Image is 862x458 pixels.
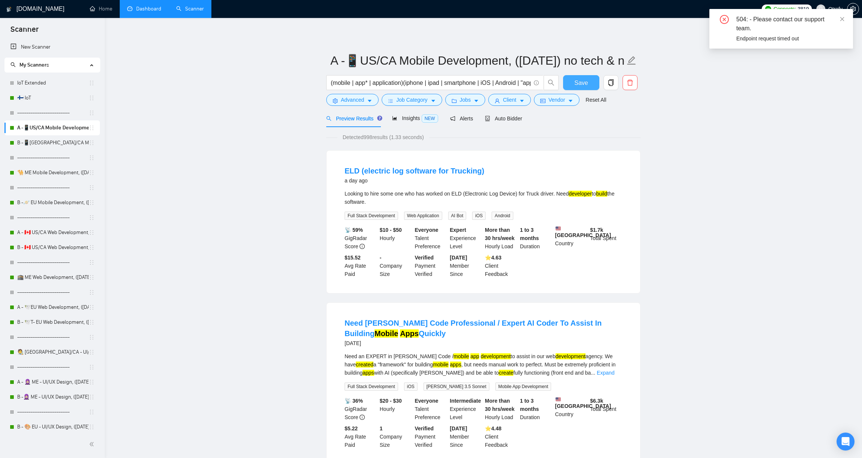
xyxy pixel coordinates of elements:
[452,98,457,104] span: folder
[554,397,589,421] div: Country
[590,398,603,404] b: $ 6.3k
[520,227,539,241] b: 1 to 3 months
[472,212,486,220] span: iOS
[590,227,603,233] b: $ 1.7k
[378,226,413,250] div: Hourly
[6,3,12,15] img: logo
[765,6,771,12] img: upwork-logo.png
[360,415,365,420] span: info-circle
[176,6,204,12] a: searchScanner
[623,75,638,90] button: delete
[89,95,95,101] span: holder
[569,191,592,197] mark: developer
[554,226,589,250] div: Country
[404,382,418,391] span: iOS
[89,349,95,355] span: holder
[89,140,95,146] span: holder
[413,397,449,421] div: Talent Preference
[485,425,501,431] b: ⭐️ 4.48
[89,230,95,236] span: holder
[415,425,434,431] b: Verified
[448,397,483,421] div: Experience Level
[17,165,89,180] a: 🐪 ME Mobile Development, ([DATE])
[376,115,383,122] div: Tooltip anchor
[422,114,438,123] span: NEW
[89,304,95,310] span: holder
[4,375,100,390] li: A - 🧕🏼 ME - UI/UX Design, (April 30, 2025)
[360,244,365,249] span: info-circle
[460,96,471,104] span: Jobs
[415,227,438,233] b: Everyone
[4,390,100,405] li: B -🧕🏼 ME - UI/UX Design, (May 27, 2025) new text, no flags
[343,397,378,421] div: GigRadar Score
[450,398,481,404] b: Intermediate
[448,226,483,250] div: Experience Level
[17,240,89,255] a: B - 🇨🇦 US/CA Web Development, ([DATE])
[378,397,413,421] div: Hourly
[483,397,519,421] div: Hourly Load
[17,375,89,390] a: A - 🧕🏼 ME - UI/UX Design, ([DATE])
[450,116,455,121] span: notification
[4,405,100,419] li: ----------------------------
[736,34,844,43] div: Endpoint request timed out
[544,75,559,90] button: search
[89,334,95,340] span: holder
[453,353,469,359] mark: mobile
[345,167,484,175] a: ELD (electric log software for Trucking)
[17,195,89,210] a: B -🪐 EU Mobile Development, ([DATE])
[89,200,95,206] span: holder
[19,62,49,68] span: My Scanners
[89,259,95,265] span: holder
[10,62,16,67] span: search
[343,226,378,250] div: GigRadar Score
[534,80,539,85] span: info-circle
[837,433,855,451] div: Open Intercom Messenger
[470,353,479,359] mark: app
[499,370,513,376] mark: create
[89,319,95,325] span: holder
[4,330,100,345] li: ----------------------------
[10,40,94,55] a: New Scanner
[392,115,438,121] span: Insights
[378,253,413,278] div: Company Size
[736,15,844,33] div: 504: - Please contact our support team.
[450,255,467,261] b: [DATE]
[586,96,606,104] a: Reset All
[520,398,539,412] b: 1 to 3 months
[589,397,624,421] div: Total Spent
[847,6,859,12] a: setting
[798,5,809,13] span: 3819
[544,79,558,86] span: search
[89,80,95,86] span: holder
[413,424,449,449] div: Payment Verified
[333,98,338,104] span: setting
[17,120,89,135] a: A -📱US/CA Mobile Development, ([DATE]) no tech & negative tech
[503,96,516,104] span: Client
[450,362,461,368] mark: apps
[415,398,438,404] b: Everyone
[89,245,95,250] span: holder
[404,212,442,220] span: Web Application
[345,190,622,206] div: Looking to hire some one who has worked on ELD (Electronic Log Device) for Truck driver. Need to ...
[17,315,89,330] a: B - 🕊️T- EU Web Development, ([DATE])
[485,398,514,412] b: More than 30 hrs/week
[4,24,45,40] span: Scanner
[89,274,95,280] span: holder
[4,315,100,330] li: B - 🕊️T- EU Web Development, (March 10, 2025)
[596,191,607,197] mark: build
[4,150,100,165] li: ----------------------------
[519,397,554,421] div: Duration
[345,425,358,431] b: $5.22
[380,255,382,261] b: -
[4,270,100,285] li: 🕋 ME Web Development, (April 23, 2025)
[485,116,522,122] span: Auto Bidder
[563,75,599,90] button: Save
[431,98,436,104] span: caret-down
[89,125,95,131] span: holder
[367,98,372,104] span: caret-down
[17,390,89,405] a: B -🧕🏼 ME - UI/UX Design, ([DATE]) new text, no flags
[17,405,89,419] a: ----------------------------
[89,110,95,116] span: holder
[847,6,859,12] span: setting
[345,352,622,377] div: Need an EXPERT in [PERSON_NAME] Code / to assist in our web agency. We have a "framework" for bui...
